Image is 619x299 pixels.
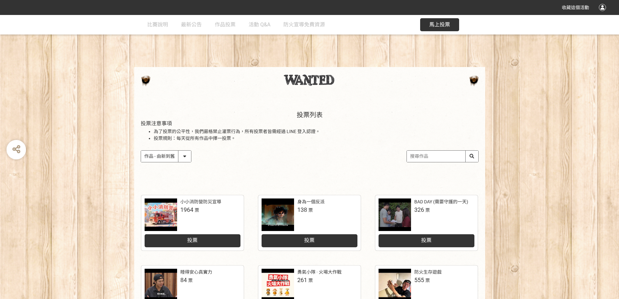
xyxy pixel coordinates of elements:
[308,208,313,213] span: 票
[180,269,212,276] div: 睡得安心真實力
[297,269,342,276] div: 勇氣小隊 · 火場大作戰
[414,277,424,283] span: 555
[258,195,361,251] a: 身為一個反派138票投票
[420,18,459,31] button: 馬上投票
[215,15,236,34] a: 作品投票
[414,206,424,213] span: 326
[141,120,172,127] span: 投票注意事項
[429,21,450,28] span: 馬上投票
[425,208,430,213] span: 票
[188,278,193,283] span: 票
[297,198,325,205] div: 身為一個反派
[141,111,479,119] h2: 投票列表
[154,128,479,135] li: 為了投票的公平性，我們嚴格禁止灌票行為，所有投票者皆需經過 LINE 登入認證。
[283,15,325,34] a: 防火宣導免費資源
[195,208,199,213] span: 票
[180,277,187,283] span: 84
[187,237,198,243] span: 投票
[297,277,307,283] span: 261
[407,151,478,162] input: 搜尋作品
[421,237,432,243] span: 投票
[414,198,468,205] div: BAD DAY (需要守護的一天)
[414,269,442,276] div: 防火生存遊戲
[304,237,315,243] span: 投票
[180,198,221,205] div: 小小消防營防災宣導
[147,15,168,34] a: 比賽說明
[308,278,313,283] span: 票
[249,15,270,34] a: 活動 Q&A
[141,195,244,251] a: 小小消防營防災宣導1964票投票
[425,278,430,283] span: 票
[375,195,478,251] a: BAD DAY (需要守護的一天)326票投票
[297,206,307,213] span: 138
[181,15,202,34] a: 最新公告
[141,151,191,162] select: Sorting
[283,21,325,28] span: 防火宣導免費資源
[181,21,202,28] span: 最新公告
[249,21,270,28] span: 活動 Q&A
[154,135,479,142] li: 投票規則：每天從所有作品中擇一投票。
[215,21,236,28] span: 作品投票
[180,206,193,213] span: 1964
[147,21,168,28] span: 比賽說明
[562,5,589,10] span: 收藏這個活動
